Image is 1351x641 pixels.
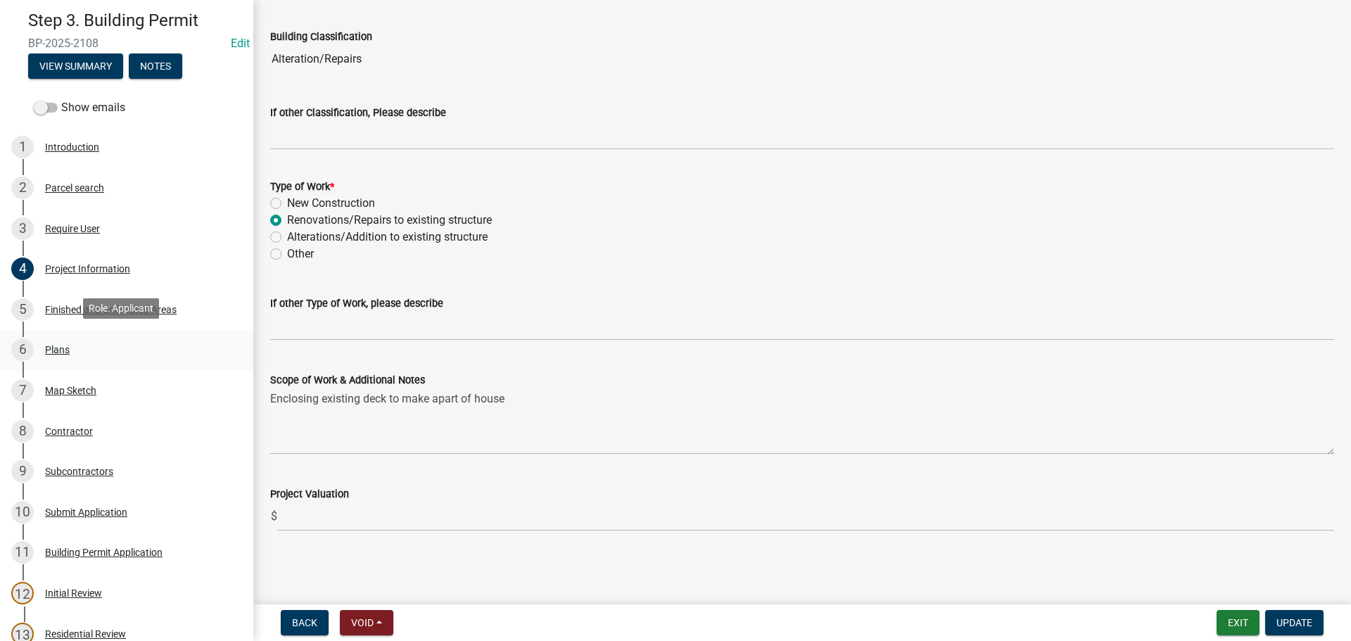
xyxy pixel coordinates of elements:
label: If other Type of Work, please describe [270,299,443,309]
wm-modal-confirm: Notes [129,61,182,72]
div: 10 [11,501,34,523]
div: 11 [11,541,34,564]
div: Require User [45,224,100,234]
a: Edit [231,37,250,50]
span: Back [292,617,317,628]
button: Exit [1217,610,1260,635]
button: Void [340,610,393,635]
label: New Construction [287,195,375,212]
label: Project Valuation [270,490,349,500]
div: 7 [11,379,34,402]
div: Finished and Unfinished Areas [45,305,177,315]
div: Role: Applicant [83,298,159,319]
div: Residential Review [45,629,126,639]
button: Back [281,610,329,635]
span: Update [1276,617,1312,628]
div: 2 [11,177,34,199]
div: 5 [11,298,34,321]
div: Parcel search [45,183,104,193]
label: Show emails [34,99,125,116]
div: Initial Review [45,588,102,598]
div: Subcontractors [45,467,113,476]
label: Type of Work [270,182,334,192]
div: Project Information [45,264,130,274]
div: Plans [45,345,70,355]
div: Building Permit Application [45,547,163,557]
div: 9 [11,460,34,483]
div: 1 [11,136,34,158]
label: Alterations/Addition to existing structure [287,229,488,246]
span: BP-2025-2108 [28,37,225,50]
wm-modal-confirm: Edit Application Number [231,37,250,50]
div: Map Sketch [45,386,96,395]
button: Update [1265,610,1324,635]
div: 6 [11,338,34,361]
h4: Step 3. Building Permit [28,11,242,31]
div: Introduction [45,142,99,152]
label: Building Classification [270,32,372,42]
div: Contractor [45,426,93,436]
div: 4 [11,258,34,280]
button: Notes [129,53,182,79]
label: If other Classification, Please describe [270,108,446,118]
div: Submit Application [45,507,127,517]
div: 12 [11,582,34,604]
div: 3 [11,217,34,240]
span: Void [351,617,374,628]
label: Scope of Work & Additional Notes [270,376,425,386]
span: $ [270,502,278,531]
label: Renovations/Repairs to existing structure [287,212,492,229]
wm-modal-confirm: Summary [28,61,123,72]
label: Other [287,246,314,262]
div: 8 [11,420,34,443]
button: View Summary [28,53,123,79]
